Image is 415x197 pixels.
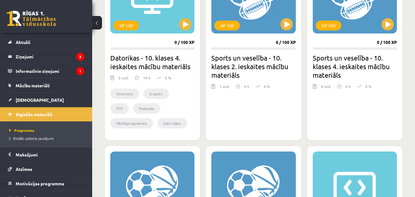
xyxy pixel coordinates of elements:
[110,53,194,71] h2: Datorikas - 10. klases 4. ieskaites mācību materiāls
[346,84,351,89] p: 0 h
[264,84,270,89] p: 0 %
[110,118,153,128] li: Pārlūkprogramma
[8,78,84,93] a: Mācību materiāli
[165,75,171,81] p: 0 %
[313,53,397,79] h2: Sports un veselība - 10. klases 4. ieskaites mācību materiāls
[16,97,64,103] span: [DEMOGRAPHIC_DATA]
[16,64,84,78] legend: Informatīvie ziņojumi
[8,35,84,49] a: Aktuāli
[9,128,34,133] span: Programma
[8,162,84,176] a: Atzīmes
[316,21,341,30] div: XP 100
[76,67,84,75] i: 1
[321,84,331,93] div: 8 uzd.
[16,83,50,88] span: Mācību materiāli
[110,103,129,114] li: FTP
[9,128,86,133] a: Programma
[8,49,84,64] a: Ziņojumi3
[211,53,296,79] h2: Sports un veselība - 10. klases 2. ieskaites mācību materiāls
[8,176,84,191] a: Motivācijas programma
[8,148,84,162] a: Maksājumi
[76,53,84,61] i: 3
[16,49,84,64] legend: Ziņojumi
[16,181,64,186] span: Motivācijas programma
[365,84,371,89] p: 0 %
[7,11,56,26] a: Rīgas 1. Tālmācības vidusskola
[8,64,84,78] a: Informatīvie ziņojumi1
[133,103,160,114] li: Podraide
[143,89,169,99] li: E-pasts
[110,89,139,99] li: Internets
[157,118,187,128] li: Datu bāze
[244,84,249,89] p: 0 h
[16,148,84,162] legend: Maksājumi
[8,107,84,121] a: Digitālie materiāli
[220,84,230,93] div: 1 uzd.
[9,136,86,141] a: Biežāk uzdotie jautājumi
[9,136,54,141] span: Biežāk uzdotie jautājumi
[16,39,30,45] span: Aktuāli
[16,166,32,172] span: Atzīmes
[119,75,129,84] div: 8 uzd.
[214,21,240,30] div: XP 100
[113,21,139,30] div: XP 100
[143,75,151,81] p: 18 h
[8,93,84,107] a: [DEMOGRAPHIC_DATA]
[16,112,52,117] span: Digitālie materiāli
